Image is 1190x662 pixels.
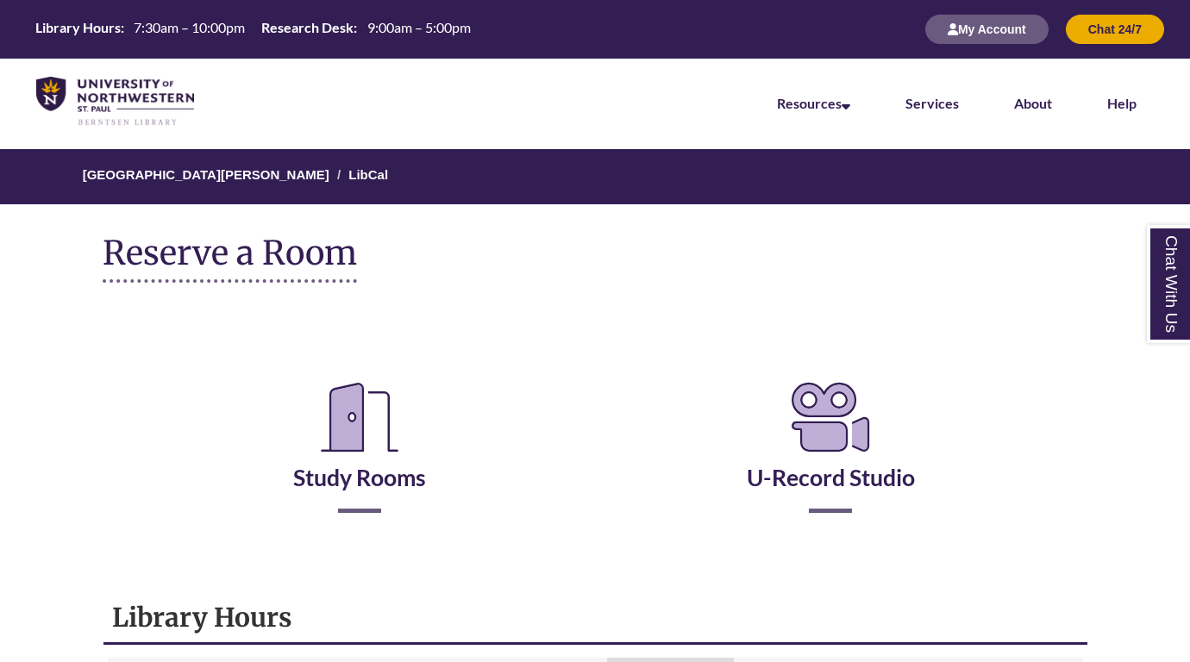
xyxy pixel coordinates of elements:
[1066,15,1164,44] button: Chat 24/7
[348,167,388,182] a: LibCal
[28,18,127,37] th: Library Hours:
[1107,95,1137,111] a: Help
[905,95,959,111] a: Services
[36,77,194,127] img: UNWSP Library Logo
[103,326,1088,564] div: Reserve a Room
[28,18,477,39] table: Hours Today
[112,601,1079,634] h1: Library Hours
[103,234,357,283] h1: Reserve a Room
[134,19,245,35] span: 7:30am – 10:00pm
[747,421,915,491] a: U-Record Studio
[777,95,850,111] a: Resources
[1014,95,1052,111] a: About
[103,149,1088,204] nav: Breadcrumb
[367,19,471,35] span: 9:00am – 5:00pm
[293,421,426,491] a: Study Rooms
[925,15,1049,44] button: My Account
[83,167,329,182] a: [GEOGRAPHIC_DATA][PERSON_NAME]
[925,22,1049,36] a: My Account
[28,18,477,41] a: Hours Today
[254,18,360,37] th: Research Desk:
[1066,22,1164,36] a: Chat 24/7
